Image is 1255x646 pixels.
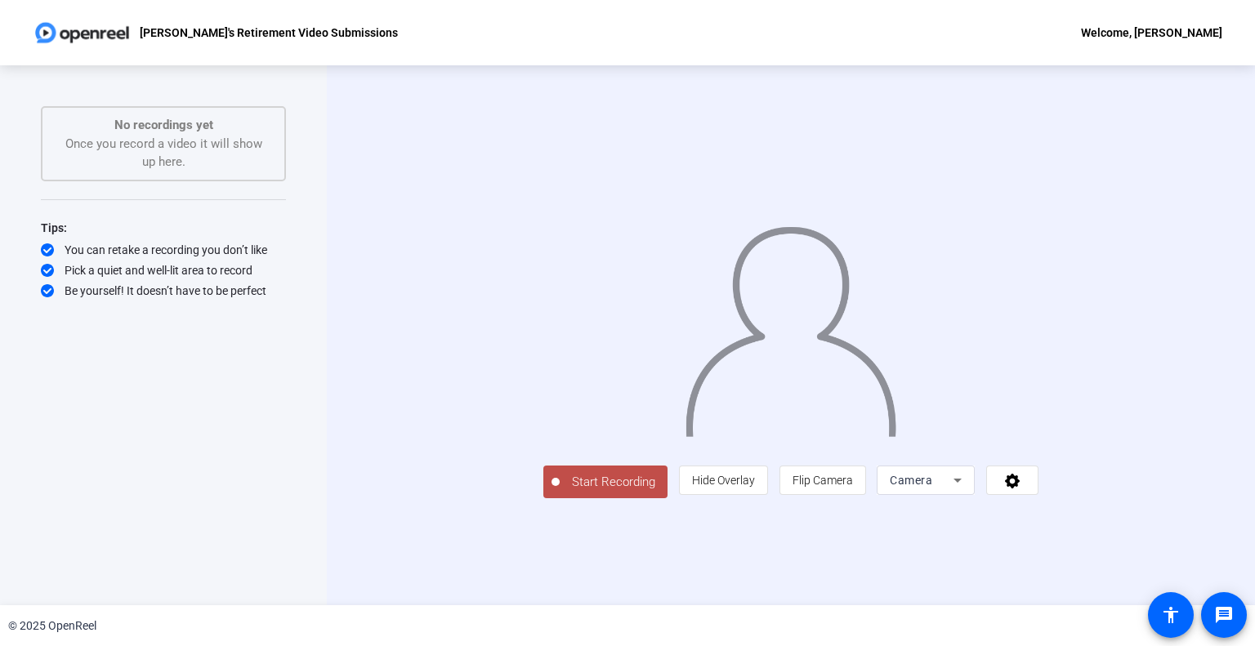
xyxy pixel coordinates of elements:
[560,473,668,492] span: Start Recording
[679,466,768,495] button: Hide Overlay
[1161,605,1181,625] mat-icon: accessibility
[140,23,398,42] p: [PERSON_NAME]'s Retirement Video Submissions
[41,283,286,299] div: Be yourself! It doesn’t have to be perfect
[1081,23,1222,42] div: Welcome, [PERSON_NAME]
[779,466,866,495] button: Flip Camera
[33,16,132,49] img: OpenReel logo
[8,617,96,635] div: © 2025 OpenReel
[543,466,668,498] button: Start Recording
[890,474,932,487] span: Camera
[59,116,268,172] div: Once you record a video it will show up here.
[41,218,286,238] div: Tips:
[1214,605,1234,625] mat-icon: message
[684,214,898,437] img: overlay
[59,116,268,135] p: No recordings yet
[692,474,755,487] span: Hide Overlay
[41,242,286,258] div: You can retake a recording you don’t like
[793,474,853,487] span: Flip Camera
[41,262,286,278] div: Pick a quiet and well-lit area to record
